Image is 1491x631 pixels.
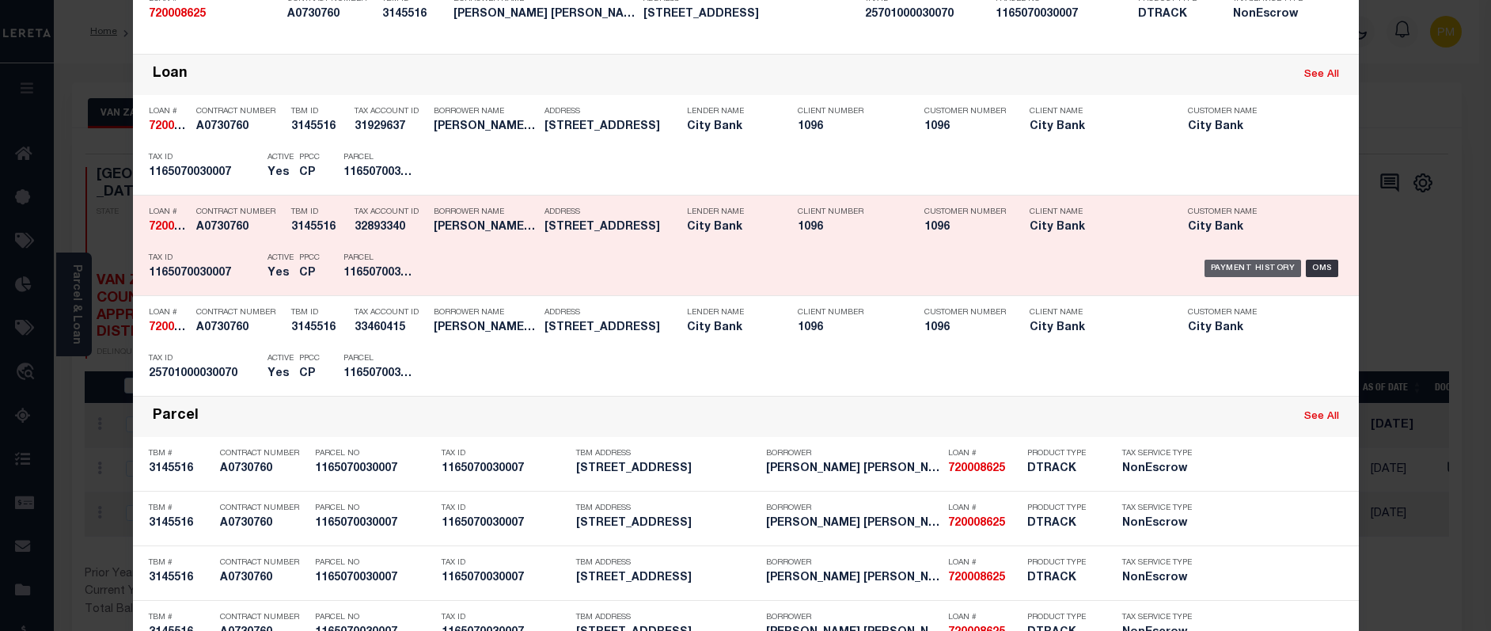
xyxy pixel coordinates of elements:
p: Loan # [948,449,1019,458]
p: Borrower [766,613,940,622]
h5: A0730760 [220,462,307,476]
div: OMS [1306,260,1338,277]
a: See All [1304,70,1339,80]
p: TBM Address [576,558,758,568]
h5: DTRACK [1027,572,1098,585]
p: PPCC [299,354,320,363]
h5: 720008625 [948,462,1019,476]
h5: WELLS STONE DEVELOPMENT LLC [766,462,940,476]
p: TBM ID [291,308,347,317]
p: Tax Service Type [1122,613,1193,622]
h5: 1096 [798,120,901,134]
h5: 7810 FM 1960 RD HUMBLE, TX 77346 [544,321,679,335]
h5: 7810 FM 1960 RD HUMBLE, TX 77346 [576,462,758,476]
p: Address [544,207,679,217]
h5: 720008625 [149,221,188,234]
h5: DTRACK [1138,8,1209,21]
p: Client Number [798,308,901,317]
h5: 3145516 [149,462,212,476]
p: TBM Address [576,613,758,622]
p: Contract Number [196,308,283,317]
p: TBM # [149,504,212,513]
p: Loan # [948,558,1019,568]
p: Tax Service Type [1122,504,1193,513]
p: Customer Name [1188,308,1322,317]
p: Address [544,107,679,116]
p: Customer Number [924,207,1006,217]
h5: NonEscrow [1122,462,1193,476]
p: Address [544,308,679,317]
h5: DTRACK [1027,462,1098,476]
div: Payment History [1205,260,1302,277]
h5: 1165070030007 [996,8,1130,21]
h5: CP [299,367,320,381]
h5: WELLS STONE DEVELOPMENT LLC [434,120,537,134]
a: See All [1304,412,1339,422]
h5: 1165070030007 [442,462,568,476]
h5: City Bank [687,221,774,234]
h5: 1096 [798,221,901,234]
p: Borrower Name [434,308,537,317]
h5: WELLS STONE DEVELOPMENT LLC [766,572,940,585]
p: Product Type [1027,449,1098,458]
p: Parcel [343,253,415,263]
h5: 7810 FM 1960 RD HUMBLE, TX 77346 [643,8,857,21]
h5: 1165070030007 [442,517,568,530]
h5: 3145516 [149,517,212,530]
p: TBM # [149,449,212,458]
div: Loan [153,66,188,84]
p: Product Type [1027,613,1098,622]
p: Contract Number [220,504,307,513]
p: Tax Account ID [355,308,426,317]
h5: City Bank [1188,120,1322,134]
strong: 720008625 [948,463,1005,474]
strong: 720008625 [149,322,206,333]
h5: A0730760 [287,8,374,21]
h5: 1096 [924,120,1003,134]
div: Parcel [153,408,199,426]
p: Lender Name [687,107,774,116]
h5: 1165070030007 [315,517,434,530]
strong: 720008625 [149,222,206,233]
p: Borrower [766,558,940,568]
h5: A0730760 [220,572,307,585]
p: Customer Name [1188,207,1322,217]
p: Client Name [1030,207,1164,217]
h5: 1165070030007 [149,166,260,180]
h5: 1096 [924,321,1003,335]
h5: 7810 FM 1960 RD HUMBLE, TX 77346 [576,517,758,530]
h5: 3145516 [291,221,347,234]
p: Lender Name [687,308,774,317]
h5: WELLS STONE DEVELOPMENT LLC [453,8,635,21]
p: PPCC [299,253,320,263]
h5: A0730760 [196,221,283,234]
h5: 25701000030070 [865,8,988,21]
h5: NonEscrow [1233,8,1312,21]
h5: 25701000030070 [149,367,260,381]
p: Active [267,253,294,263]
h5: 3145516 [291,120,347,134]
p: Active [267,354,294,363]
h5: 720008625 [948,572,1019,585]
h5: City Bank [687,120,774,134]
p: Parcel No [315,613,434,622]
p: Loan # [948,613,1019,622]
p: Borrower Name [434,107,537,116]
h5: 1165070030007 [315,462,434,476]
p: Loan # [149,107,188,116]
h5: WELLS STONE DEVELOPMENT LLC [766,517,940,530]
p: Tax ID [442,613,568,622]
p: Tax Service Type [1122,449,1193,458]
h5: 1165070030007 [442,572,568,585]
h5: CP [299,166,320,180]
h5: 1165070030007 [149,267,260,280]
p: Lender Name [687,207,774,217]
h5: City Bank [687,321,774,335]
p: Borrower Name [434,207,537,217]
h5: A0730760 [196,120,283,134]
p: TBM Address [576,449,758,458]
p: Tax Account ID [355,207,426,217]
p: Tax Service Type [1122,558,1193,568]
h5: 31929637 [355,120,426,134]
h5: City Bank [1030,321,1164,335]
